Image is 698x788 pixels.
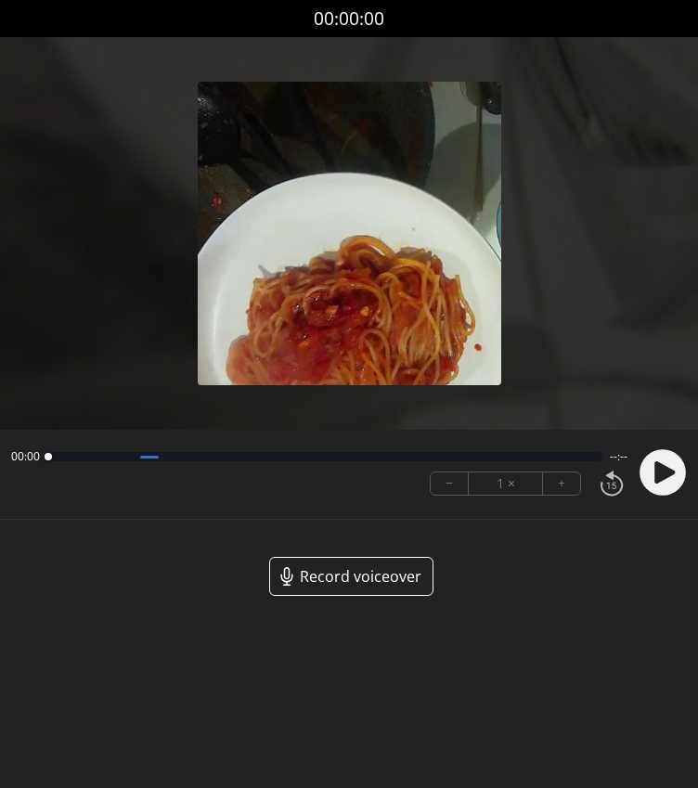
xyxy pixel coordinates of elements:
button: − [431,472,469,495]
div: 1 × [469,472,543,495]
button: + [543,472,580,495]
a: 00:00:00 [314,6,384,32]
span: --:-- [610,449,627,464]
a: Record voiceover [269,557,433,596]
span: 00:00 [11,449,40,464]
img: Poster Image [198,82,501,385]
span: Record voiceover [300,565,421,588]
